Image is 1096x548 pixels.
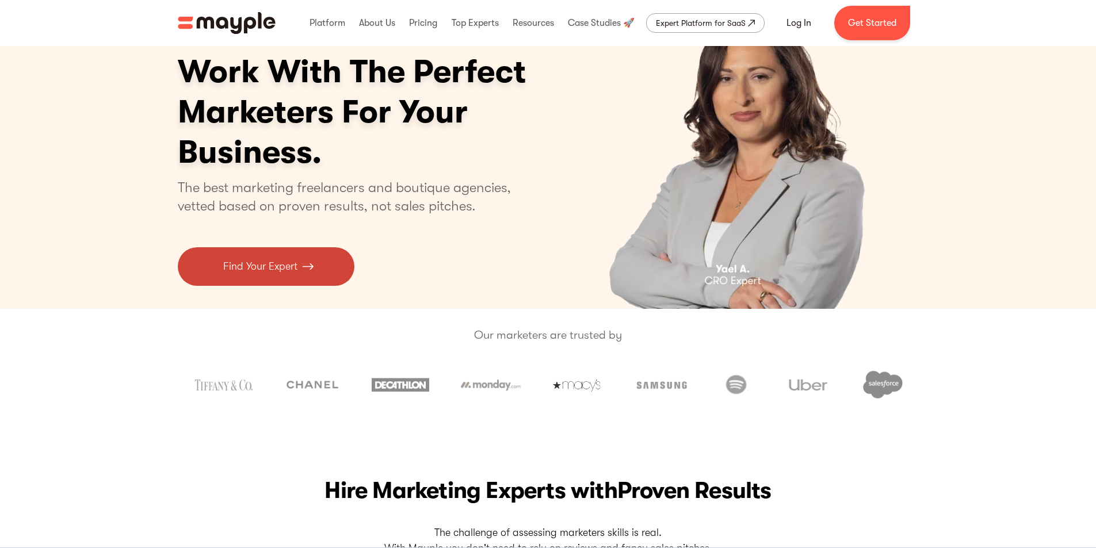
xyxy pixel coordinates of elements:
a: Expert Platform for SaaS [646,13,765,33]
div: Expert Platform for SaaS [656,16,746,30]
img: Mayple logo [178,12,276,34]
span: Proven Results [617,477,772,504]
h1: Work With The Perfect Marketers For Your Business. [178,52,615,173]
div: Pricing [406,5,440,41]
div: Resources [510,5,557,41]
p: The best marketing freelancers and boutique agencies, vetted based on proven results, not sales p... [178,178,525,215]
div: Platform [307,5,348,41]
a: home [178,12,276,34]
div: About Us [356,5,398,41]
a: Get Started [834,6,910,40]
div: Top Experts [449,5,502,41]
p: Find Your Expert [223,259,297,274]
a: Find Your Expert [178,247,354,286]
h2: Hire Marketing Experts with [178,474,919,507]
a: Log In [773,9,825,37]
